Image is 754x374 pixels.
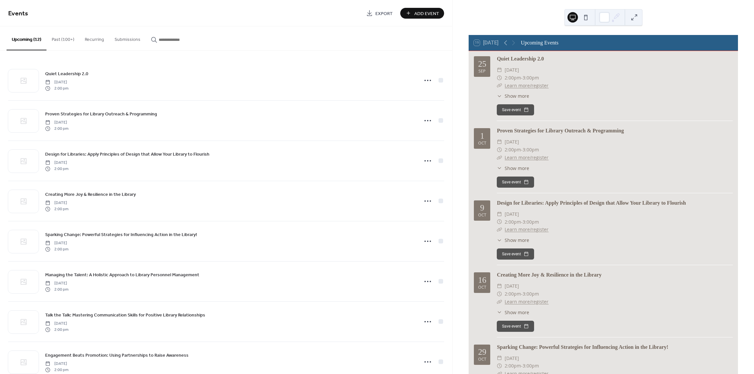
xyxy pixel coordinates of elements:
[45,160,68,166] span: [DATE]
[505,93,529,99] span: Show more
[497,93,529,99] button: ​Show more
[497,248,534,260] button: Save event
[414,10,439,17] span: Add Event
[45,111,157,118] span: Proven Strategies for Library Outreach & Programming
[523,146,539,154] span: 3:00pm
[46,26,80,50] button: Past (100+)
[497,309,502,316] div: ​
[497,93,502,99] div: ​
[45,206,68,212] span: 2:00 pm
[8,7,28,20] span: Events
[497,290,502,298] div: ​
[497,354,502,362] div: ​
[497,146,502,154] div: ​
[497,56,544,61] a: Quiet Leadership 2.0
[521,74,523,82] span: -
[480,132,484,140] div: 1
[523,290,539,298] span: 3:00pm
[505,237,529,244] span: Show more
[375,10,393,17] span: Export
[505,210,519,218] span: [DATE]
[45,70,88,77] a: Quiet Leadership 2.0
[523,218,539,226] span: 3:00pm
[45,367,68,373] span: 2:00 pm
[497,138,502,146] div: ​
[497,82,502,90] div: ​
[505,74,521,82] span: 2:00pm
[45,272,199,279] span: Managing the Talent: A Holistic Approach to Library Personnel Management
[109,26,146,50] button: Submissions
[400,8,444,19] button: Add Event
[497,362,502,370] div: ​
[478,348,486,356] div: 29
[497,104,534,115] button: Save event
[505,165,529,172] span: Show more
[45,231,197,238] span: Sparking Change: Powerful Strategies for Influencing Action in the Library!
[505,154,548,161] a: Learn more/register
[45,200,68,206] span: [DATE]
[497,165,502,172] div: ​
[497,66,502,74] div: ​
[45,271,199,279] a: Managing the Talent: A Holistic Approach to Library Personnel Management
[478,276,486,284] div: 16
[45,246,68,252] span: 2:00 pm
[505,290,521,298] span: 2:00pm
[45,280,68,286] span: [DATE]
[497,344,668,350] a: Sparking Change: Powerful Strategies for Influencing Action in the Library!
[505,138,519,146] span: [DATE]
[497,200,686,206] a: Design for Libraries: Apply Principles of Design that Allow Your Library to Flourish
[497,165,529,172] button: ​Show more
[45,352,188,359] span: Engagement Beats Promotion: Using Partnerships to Raise Awareness
[478,60,486,68] div: 25
[505,309,529,316] span: Show more
[521,146,523,154] span: -
[80,26,109,50] button: Recurring
[505,362,521,370] span: 2:00pm
[521,39,558,47] div: Upcoming Events
[480,204,484,212] div: 9
[521,362,523,370] span: -
[505,354,519,362] span: [DATE]
[45,327,68,332] span: 2:00 pm
[361,8,398,19] a: Export
[505,66,519,74] span: [DATE]
[45,126,68,131] span: 2:00 pm
[497,210,502,218] div: ​
[478,213,486,217] div: Oct
[505,218,521,226] span: 2:00pm
[497,237,529,244] button: ​Show more
[497,321,534,332] button: Save event
[7,26,46,50] button: Upcoming (12)
[45,191,136,198] a: Creating More Joy & Resilience in the Library
[497,154,502,161] div: ​
[45,240,68,246] span: [DATE]
[505,146,521,154] span: 2:00pm
[497,272,601,278] a: Creating More Joy & Resilience in the Library
[45,150,209,158] a: Design for Libraries: Apply Principles of Design that Allow Your Library to Flourish
[497,218,502,226] div: ​
[45,110,157,118] a: Proven Strategies for Library Outreach & Programming
[521,218,523,226] span: -
[497,309,529,316] button: ​Show more
[523,74,539,82] span: 3:00pm
[521,290,523,298] span: -
[45,85,68,91] span: 2:00 pm
[497,128,624,133] a: Proven Strategies for Library Outreach & Programming
[505,82,548,89] a: Learn more/register
[45,231,197,238] a: Sparking Change: Powerful Strategies for Influencing Action in the Library!
[505,282,519,290] span: [DATE]
[45,79,68,85] span: [DATE]
[505,226,548,232] a: Learn more/register
[45,321,68,327] span: [DATE]
[478,141,486,145] div: Oct
[478,69,486,74] div: Sep
[45,311,205,319] a: Talk the Talk: Mastering Communication Skills for Positive Library Relationships
[45,286,68,292] span: 2:00 pm
[478,357,486,362] div: Oct
[45,166,68,172] span: 2:00 pm
[45,361,68,367] span: [DATE]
